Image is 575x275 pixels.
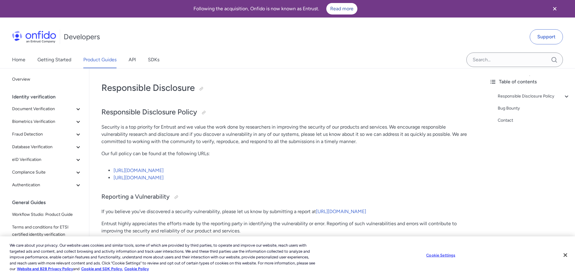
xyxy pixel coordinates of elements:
a: [URL][DOMAIN_NAME] [113,168,164,173]
button: Close banner [544,1,566,16]
a: Getting Started [37,51,71,68]
button: Cookie Settings [422,249,460,261]
a: API [129,51,136,68]
button: eID Verification [10,154,84,166]
span: Terms and conditions for ETSI certified identity verification [12,224,82,238]
div: We care about your privacy. Our website uses cookies and similar tools, some of which are provide... [10,242,316,272]
a: Contact [498,117,570,124]
a: More information about our cookie policy., opens in a new tab [17,267,73,271]
button: Fraud Detection [10,128,84,140]
span: Workflow Studio: Product Guide [12,211,82,218]
a: Bug Bounty [498,105,570,112]
button: Document Verification [10,103,84,115]
span: Authentication [12,181,75,189]
a: Overview [10,73,84,85]
p: Entrust highly appreciates the efforts made by the reporting party in identifying the vulnerabili... [101,220,472,235]
div: General Guides [12,197,87,209]
a: [URL][DOMAIN_NAME] [316,209,366,214]
h1: Responsible Disclosure [101,82,472,94]
div: Table of contents [489,78,570,85]
div: Identity verification [12,91,87,103]
a: Terms and conditions for ETSI certified identity verification [10,221,84,241]
p: Our full policy can be found at the following URLs: [101,150,472,157]
p: If you believe you’ve discovered a security vulnerability, please let us know by submitting a rep... [101,208,472,215]
a: Cookie Policy [124,267,149,271]
a: Responsible Disclosure Policy [498,93,570,100]
span: Document Verification [12,105,75,113]
a: [URL][DOMAIN_NAME] [113,175,164,181]
span: Biometrics Verification [12,118,75,125]
button: Compliance Suite [10,166,84,178]
a: Cookie and SDK Policy. [81,267,123,271]
svg: Close banner [551,5,558,12]
h3: Reporting a Vulnerability [101,192,472,202]
div: Following the acquisition, Onfido is now known as Entrust. [7,3,544,14]
button: Close [559,248,572,262]
span: Overview [12,76,82,83]
a: SDKs [148,51,159,68]
a: Home [12,51,25,68]
button: Authentication [10,179,84,191]
p: Security is a top priority for Entrust and we value the work done by researchers in improving the... [101,123,472,145]
h1: Developers [64,32,100,42]
button: Biometrics Verification [10,116,84,128]
a: Product Guides [83,51,117,68]
a: Support [530,29,563,44]
span: Compliance Suite [12,169,75,176]
input: Onfido search input field [466,53,563,67]
button: Database Verification [10,141,84,153]
span: Database Verification [12,143,75,151]
a: Read more [326,3,357,14]
h2: Responsible Disclosure Policy [101,107,472,117]
span: eID Verification [12,156,75,163]
a: Workflow Studio: Product Guide [10,209,84,221]
span: Fraud Detection [12,131,75,138]
img: Onfido Logo [12,31,56,43]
